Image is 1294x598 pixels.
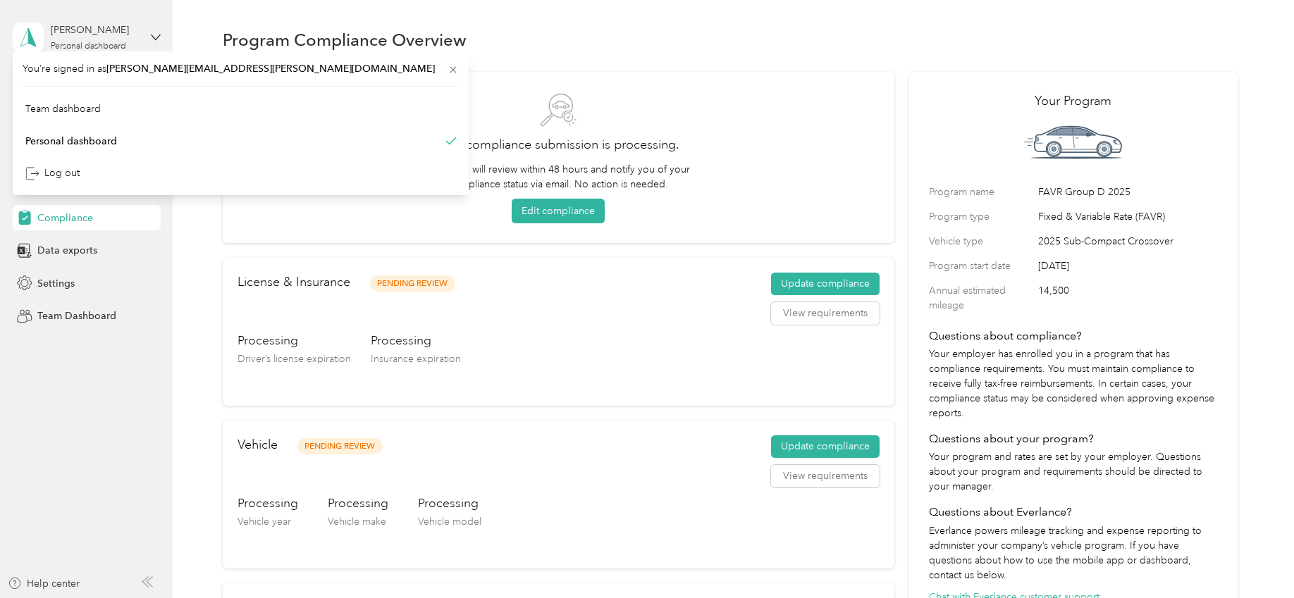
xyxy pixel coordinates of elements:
span: Vehicle make [328,516,386,528]
div: Log out [25,166,79,180]
p: Your employer has enrolled you in a program that has compliance requirements. You must maintain c... [929,347,1218,421]
h3: Processing [371,332,461,349]
span: 14,500 [1038,283,1218,313]
label: Program type [929,209,1033,224]
h3: Processing [238,332,351,349]
span: [DATE] [1038,258,1218,273]
span: Team Dashboard [37,309,116,323]
h4: Questions about compliance? [929,328,1218,344]
span: Compliance [37,211,93,225]
h4: Questions about Everlance? [929,504,1218,521]
span: Driver’s license expiration [238,353,351,365]
h2: Vehicle [238,435,278,454]
p: Everlance powers mileage tracking and expense reporting to administer your company’s vehicle prog... [929,523,1218,583]
button: Update compliance [771,435,880,458]
span: 2025 Sub-Compact Crossover [1038,234,1218,249]
span: Settings [37,276,75,291]
div: Personal dashboard [51,42,126,51]
div: Team dashboard [25,101,100,116]
span: Pending Review [370,275,455,292]
p: Our team will review within 48 hours and notify you of your compliance status via email. No actio... [420,162,696,192]
h3: Processing [418,494,481,512]
span: You’re signed in as [23,61,459,76]
p: Your program and rates are set by your employer. Questions about your program and requirements sh... [929,449,1218,494]
span: Pending Review [297,438,383,454]
button: Update compliance [771,273,880,295]
div: [PERSON_NAME] [51,23,139,37]
h2: Your compliance submission is processing. [242,135,875,154]
h3: Processing [238,494,298,512]
span: Vehicle year [238,516,291,528]
div: Personal dashboard [25,133,116,148]
button: Help center [8,576,80,591]
h4: Questions about your program? [929,430,1218,447]
h1: Program Compliance Overview [223,32,467,47]
button: Edit compliance [512,199,605,223]
label: Annual estimated mileage [929,283,1033,313]
button: View requirements [771,465,880,487]
span: Vehicle model [418,516,481,528]
label: Vehicle type [929,234,1033,249]
h2: Your Program [929,92,1218,111]
h3: Processing [328,494,388,512]
h2: License & Insurance [238,273,350,292]
span: FAVR Group D 2025 [1038,185,1218,199]
span: Insurance expiration [371,353,461,365]
button: View requirements [771,302,880,325]
label: Program start date [929,258,1033,273]
span: Fixed & Variable Rate (FAVR) [1038,209,1218,224]
span: Data exports [37,243,97,258]
label: Program name [929,185,1033,199]
span: [PERSON_NAME][EMAIL_ADDRESS][PERSON_NAME][DOMAIN_NAME] [106,63,435,75]
iframe: Everlance-gr Chat Button Frame [1215,519,1294,598]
